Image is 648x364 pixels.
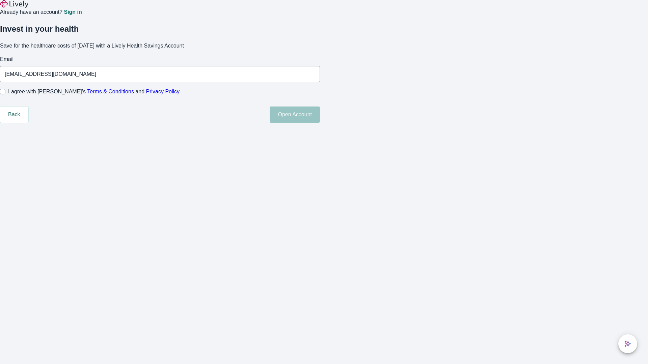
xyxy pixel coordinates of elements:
a: Terms & Conditions [87,89,134,94]
button: chat [618,334,637,353]
svg: Lively AI Assistant [624,340,631,347]
a: Sign in [64,9,82,15]
a: Privacy Policy [146,89,180,94]
span: I agree with [PERSON_NAME]’s and [8,88,180,96]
